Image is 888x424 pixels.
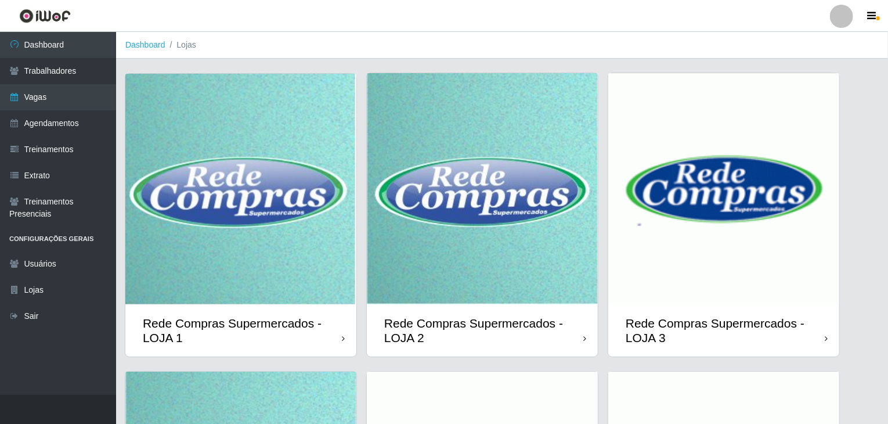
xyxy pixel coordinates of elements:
[165,39,196,51] li: Lojas
[143,316,342,345] div: Rede Compras Supermercados - LOJA 1
[125,74,356,304] img: cardImg
[384,316,583,345] div: Rede Compras Supermercados - LOJA 2
[116,32,888,59] nav: breadcrumb
[608,73,839,357] a: Rede Compras Supermercados - LOJA 3
[367,73,598,357] a: Rede Compras Supermercados - LOJA 2
[367,73,598,304] img: cardImg
[19,9,71,23] img: CoreUI Logo
[125,40,165,49] a: Dashboard
[626,316,825,345] div: Rede Compras Supermercados - LOJA 3
[608,73,839,304] img: cardImg
[125,74,356,357] a: Rede Compras Supermercados - LOJA 1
